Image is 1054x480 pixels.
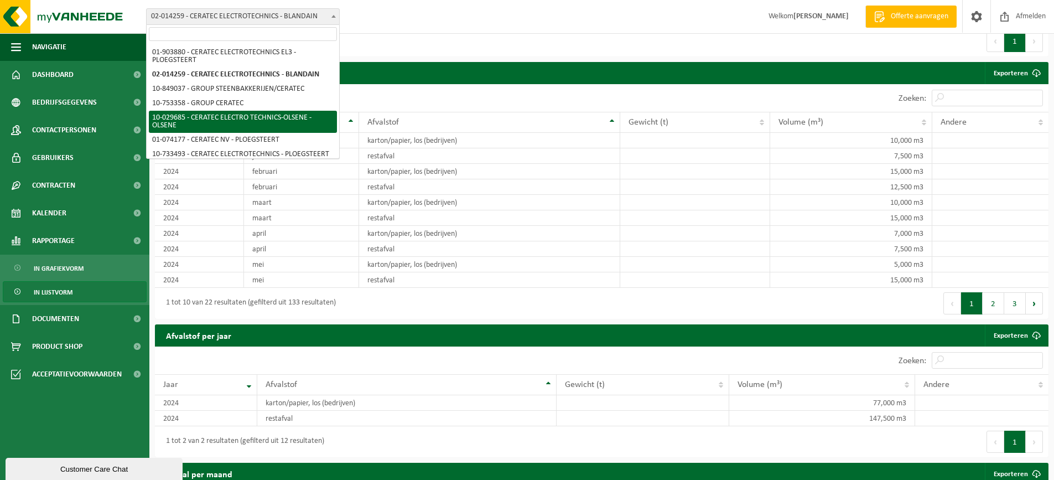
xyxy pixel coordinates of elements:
[32,116,96,144] span: Contactpersonen
[770,148,932,164] td: 7,500 m3
[6,456,185,480] iframe: chat widget
[244,164,359,179] td: februari
[770,241,932,257] td: 7,500 m3
[770,133,932,148] td: 10,000 m3
[32,199,66,227] span: Kalender
[1026,431,1043,453] button: Next
[34,258,84,279] span: In grafiekvorm
[149,133,337,147] li: 01-074177 - CERATEC NV - PLOEGSTEERT
[34,282,72,303] span: In lijstvorm
[155,164,244,179] td: 2024
[155,226,244,241] td: 2024
[149,111,337,133] li: 10-029685 - CERATEC ELECTRO TECHNICS-OLSENE - OLSENE
[770,257,932,272] td: 5,000 m3
[770,179,932,195] td: 12,500 m3
[986,431,1004,453] button: Previous
[155,241,244,257] td: 2024
[155,195,244,210] td: 2024
[244,210,359,226] td: maart
[1004,431,1026,453] button: 1
[32,33,66,61] span: Navigatie
[359,133,620,148] td: karton/papier, los (bedrijven)
[359,148,620,164] td: restafval
[778,118,823,127] span: Volume (m³)
[359,195,620,210] td: karton/papier, los (bedrijven)
[359,257,620,272] td: karton/papier, los (bedrijven)
[629,118,668,127] span: Gewicht (t)
[961,292,983,314] button: 1
[155,210,244,226] td: 2024
[244,257,359,272] td: mei
[160,293,336,313] div: 1 tot 10 van 22 resultaten (gefilterd uit 133 resultaten)
[793,12,849,20] strong: [PERSON_NAME]
[865,6,957,28] a: Offerte aanvragen
[155,395,257,411] td: 2024
[244,241,359,257] td: april
[770,164,932,179] td: 15,000 m3
[359,226,620,241] td: karton/papier, los (bedrijven)
[244,272,359,288] td: mei
[1026,292,1043,314] button: Next
[729,411,915,426] td: 147,500 m3
[359,164,620,179] td: karton/papier, los (bedrijven)
[3,281,147,302] a: In lijstvorm
[257,411,557,426] td: restafval
[729,395,915,411] td: 77,000 m3
[149,68,337,82] li: 02-014259 - CERATEC ELECTROTECHNICS - BLANDAIN
[32,61,74,89] span: Dashboard
[770,195,932,210] td: 10,000 m3
[770,210,932,226] td: 15,000 m3
[1004,292,1026,314] button: 3
[1026,30,1043,52] button: Next
[565,380,605,389] span: Gewicht (t)
[770,226,932,241] td: 7,000 m3
[244,226,359,241] td: april
[32,172,75,199] span: Contracten
[155,324,242,346] h2: Afvalstof per jaar
[359,210,620,226] td: restafval
[738,380,782,389] span: Volume (m³)
[32,227,75,255] span: Rapportage
[899,357,926,365] label: Zoeken:
[1004,30,1026,52] button: 1
[149,45,337,68] li: 01-903880 - CERATEC ELECTROTECHNICS EL3 - PLOEGSTEERT
[155,411,257,426] td: 2024
[923,380,949,389] span: Andere
[983,292,1004,314] button: 2
[359,241,620,257] td: restafval
[244,179,359,195] td: februari
[155,257,244,272] td: 2024
[985,62,1047,84] a: Exporteren
[160,432,324,452] div: 1 tot 2 van 2 resultaten (gefilterd uit 12 resultaten)
[359,179,620,195] td: restafval
[32,360,122,388] span: Acceptatievoorwaarden
[32,333,82,360] span: Product Shop
[149,147,337,162] li: 10-733493 - CERATEC ELECTROTECHNICS - PLOEGSTEERT
[985,324,1047,347] a: Exporteren
[155,272,244,288] td: 2024
[257,395,557,411] td: karton/papier, los (bedrijven)
[986,30,1004,52] button: Previous
[367,118,399,127] span: Afvalstof
[3,257,147,278] a: In grafiekvorm
[899,94,926,103] label: Zoeken:
[359,272,620,288] td: restafval
[888,11,951,22] span: Offerte aanvragen
[149,96,337,111] li: 10-753358 - GROUP CERATEC
[943,292,961,314] button: Previous
[770,272,932,288] td: 15,000 m3
[244,195,359,210] td: maart
[149,82,337,96] li: 10-849037 - GROUP STEENBAKKERIJEN/CERATEC
[147,9,339,24] span: 02-014259 - CERATEC ELECTROTECHNICS - BLANDAIN
[146,8,340,25] span: 02-014259 - CERATEC ELECTROTECHNICS - BLANDAIN
[32,305,79,333] span: Documenten
[266,380,297,389] span: Afvalstof
[32,144,74,172] span: Gebruikers
[32,89,97,116] span: Bedrijfsgegevens
[163,380,178,389] span: Jaar
[941,118,967,127] span: Andere
[155,179,244,195] td: 2024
